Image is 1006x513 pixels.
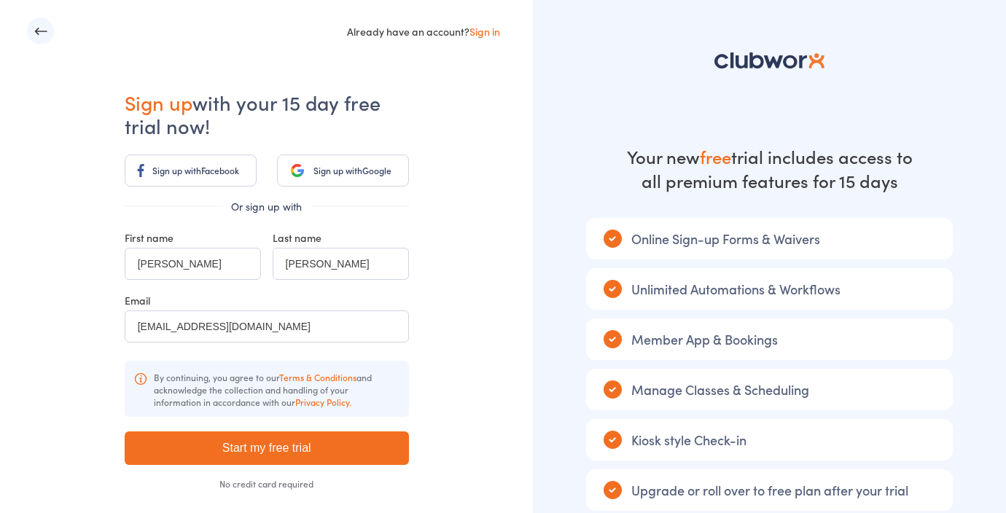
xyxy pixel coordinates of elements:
div: Member App & Bookings [586,318,953,360]
input: First name [125,248,261,280]
a: Sign in [469,24,500,39]
a: Sign up withFacebook [125,154,257,187]
h1: with your 15 day free trial now! [125,90,409,137]
input: Your business email [125,310,409,342]
div: Your new trial includes access to all premium features for 15 days [624,144,916,192]
div: Upgrade or roll over to free plan after your trial [586,469,953,511]
div: Last name [273,230,409,245]
span: Sign up [125,88,192,116]
div: Already have an account? [347,24,500,39]
span: Sign up with [313,164,362,176]
div: Or sign up with [125,199,409,214]
div: Kiosk style Check-in [586,419,953,461]
a: Sign up withGoogle [277,154,409,187]
input: Start my free trial [125,431,409,465]
span: Sign up with [152,164,201,176]
strong: free [700,144,731,168]
img: logo-81c5d2ba81851df8b7b8b3f485ec5aa862684ab1dc4821eed5b71d8415c3dc76.svg [714,52,824,68]
div: Unlimited Automations & Workflows [586,268,953,310]
a: Privacy Policy. [295,396,351,408]
a: Terms & Conditions [279,371,356,383]
div: Manage Classes & Scheduling [586,369,953,410]
div: Online Sign-up Forms & Waivers [586,218,953,259]
div: By continuing, you agree to our and acknowledge the collection and handling of your information i... [125,361,409,417]
input: Last name [273,248,409,280]
div: No credit card required [125,479,409,488]
div: First name [125,230,261,245]
div: Email [125,293,409,308]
